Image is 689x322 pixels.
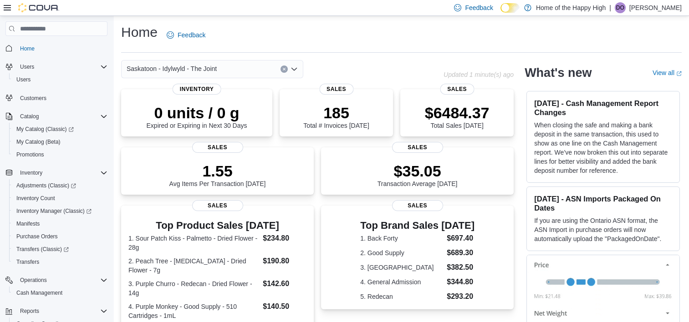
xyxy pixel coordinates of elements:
a: View allExternal link [653,69,682,76]
span: Inventory [20,169,42,176]
dt: 2. Peach Tree - [MEDICAL_DATA] - Dried Flower - 7g [128,257,259,275]
button: Operations [16,275,51,286]
p: 1.55 [169,162,266,180]
span: Inventory Manager (Classic) [16,207,92,215]
dt: 1. Back Forty [360,234,443,243]
span: Sales [192,142,243,153]
a: Manifests [13,218,43,229]
h3: Top Product Sales [DATE] [128,220,306,231]
h3: [DATE] - ASN Imports Packaged On Dates [534,194,672,212]
span: Inventory Manager (Classic) [13,206,107,216]
a: Feedback [163,26,209,44]
dd: $382.50 [447,262,475,273]
span: Reports [20,307,39,315]
span: Manifests [16,220,40,227]
button: Inventory Count [9,192,111,205]
span: Manifests [13,218,107,229]
button: Customers [2,91,111,105]
span: DO [616,2,624,13]
button: Purchase Orders [9,230,111,243]
a: My Catalog (Classic) [13,124,77,135]
button: Catalog [2,110,111,123]
h1: Home [121,23,158,41]
span: Transfers [16,258,39,266]
span: Inventory Count [16,195,55,202]
p: If you are using the Ontario ASN format, the ASN Import in purchase orders will now automatically... [534,216,672,243]
h2: What's new [525,65,592,80]
span: Sales [192,200,243,211]
button: Catalog [16,111,42,122]
dt: 4. Purple Monkey - Good Supply - 510 Cartridges - 1mL [128,302,259,320]
span: Adjustments (Classic) [16,182,76,189]
span: Cash Management [16,289,62,297]
span: Promotions [13,149,107,160]
button: Users [9,73,111,86]
span: Feedback [178,30,205,40]
dd: $344.80 [447,277,475,287]
a: Adjustments (Classic) [9,179,111,192]
dt: 3. Purple Churro - Redecan - Dried Flower - 14g [128,279,259,297]
span: Transfers (Classic) [13,244,107,255]
span: Reports [16,306,107,317]
span: Home [20,45,35,52]
button: Promotions [9,148,111,161]
span: Feedback [465,3,493,12]
h3: [DATE] - Cash Management Report Changes [534,99,672,117]
span: My Catalog (Beta) [13,136,107,147]
p: When closing the safe and making a bank deposit in the same transaction, this used to show as one... [534,121,672,175]
span: Customers [16,92,107,104]
span: Sales [392,142,443,153]
span: Purchase Orders [13,231,107,242]
dd: $140.50 [263,301,306,312]
span: Users [20,63,34,70]
a: Inventory Count [13,193,59,204]
span: Users [16,61,107,72]
a: Home [16,43,38,54]
button: Home [2,41,111,55]
div: Expired or Expiring in Next 30 Days [147,104,247,129]
div: Total # Invoices [DATE] [303,104,369,129]
a: Transfers (Classic) [13,244,72,255]
div: Total Sales [DATE] [425,104,490,129]
dt: 1. Sour Patch Kiss - Palmetto - Dried Flower - 28g [128,234,259,252]
a: Customers [16,93,50,104]
span: My Catalog (Beta) [16,138,61,146]
button: Open list of options [291,65,298,73]
p: 185 [303,104,369,122]
dd: $190.80 [263,256,306,267]
p: | [609,2,611,13]
span: Sales [319,84,353,95]
button: My Catalog (Beta) [9,136,111,148]
button: Users [16,61,38,72]
a: My Catalog (Classic) [9,123,111,136]
p: [PERSON_NAME] [629,2,682,13]
span: Operations [20,277,47,284]
svg: External link [676,71,682,76]
span: Cash Management [13,287,107,298]
a: Transfers (Classic) [9,243,111,256]
dt: 4. General Admission [360,277,443,287]
button: Operations [2,274,111,287]
button: Transfers [9,256,111,268]
a: Adjustments (Classic) [13,180,80,191]
a: Users [13,74,34,85]
dd: $234.80 [263,233,306,244]
button: Users [2,60,111,73]
p: 0 units / 0 g [147,104,247,122]
dt: 2. Good Supply [360,248,443,257]
span: Catalog [20,113,39,120]
span: Inventory Count [13,193,107,204]
span: Adjustments (Classic) [13,180,107,191]
a: Purchase Orders [13,231,61,242]
div: Danielle Otte [615,2,626,13]
button: Inventory [16,167,46,178]
p: $35.05 [378,162,458,180]
span: Purchase Orders [16,233,58,240]
button: Cash Management [9,287,111,299]
span: Users [13,74,107,85]
div: Transaction Average [DATE] [378,162,458,187]
dd: $142.60 [263,278,306,289]
span: Operations [16,275,107,286]
dd: $697.40 [447,233,475,244]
